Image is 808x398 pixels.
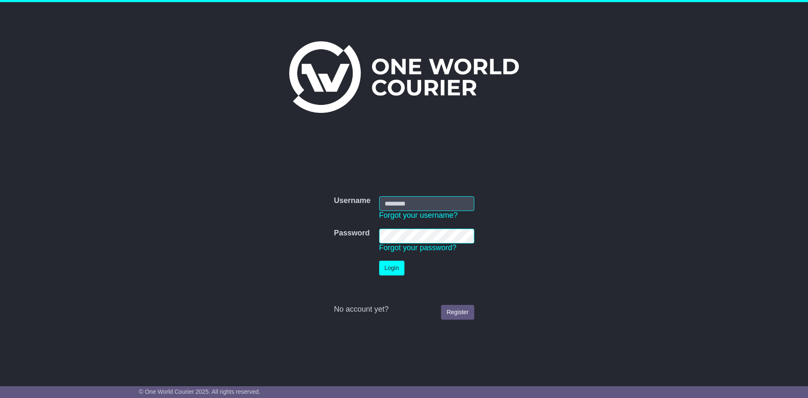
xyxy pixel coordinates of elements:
a: Forgot your password? [379,243,457,252]
span: © One World Courier 2025. All rights reserved. [139,388,260,395]
a: Register [441,305,474,320]
button: Login [379,261,404,275]
img: One World [289,41,519,113]
a: Forgot your username? [379,211,458,219]
div: No account yet? [334,305,474,314]
label: Password [334,229,369,238]
label: Username [334,196,370,206]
